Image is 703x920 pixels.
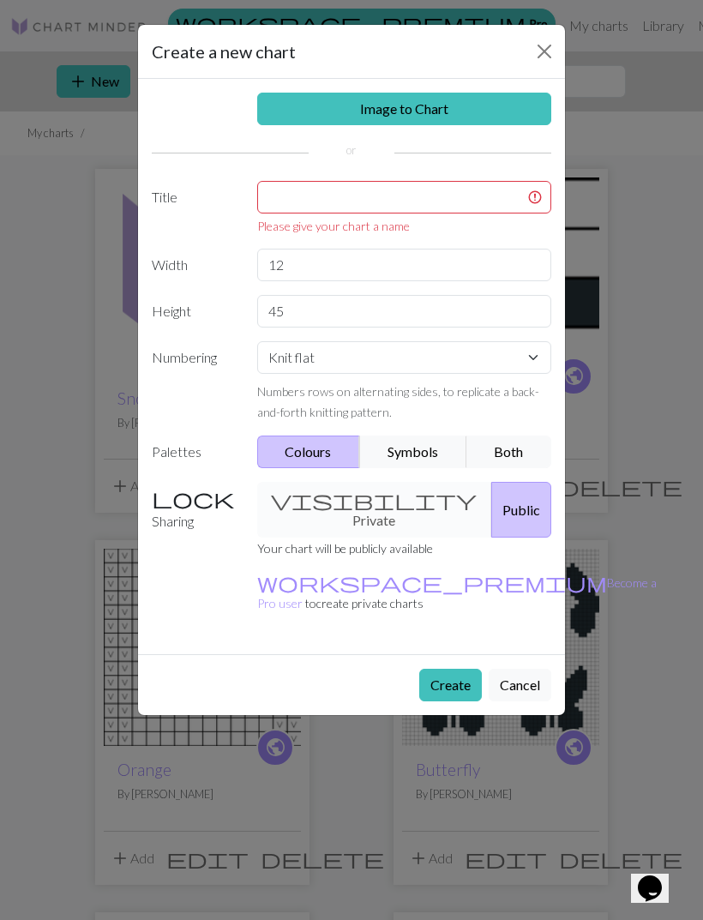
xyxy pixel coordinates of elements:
[257,575,657,610] small: to create private charts
[257,575,657,610] a: Become a Pro user
[257,384,539,419] small: Numbers rows on alternating sides, to replicate a back-and-forth knitting pattern.
[359,436,467,468] button: Symbols
[257,93,552,125] a: Image to Chart
[631,851,686,903] iframe: chat widget
[531,38,558,65] button: Close
[489,669,551,701] button: Cancel
[141,341,247,422] label: Numbering
[257,570,607,594] span: workspace_premium
[141,482,247,538] label: Sharing
[491,482,551,538] button: Public
[257,217,552,235] div: Please give your chart a name
[141,295,247,328] label: Height
[257,436,361,468] button: Colours
[257,541,433,556] small: Your chart will be publicly available
[466,436,552,468] button: Both
[152,39,296,64] h5: Create a new chart
[419,669,482,701] button: Create
[141,249,247,281] label: Width
[141,181,247,235] label: Title
[141,436,247,468] label: Palettes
